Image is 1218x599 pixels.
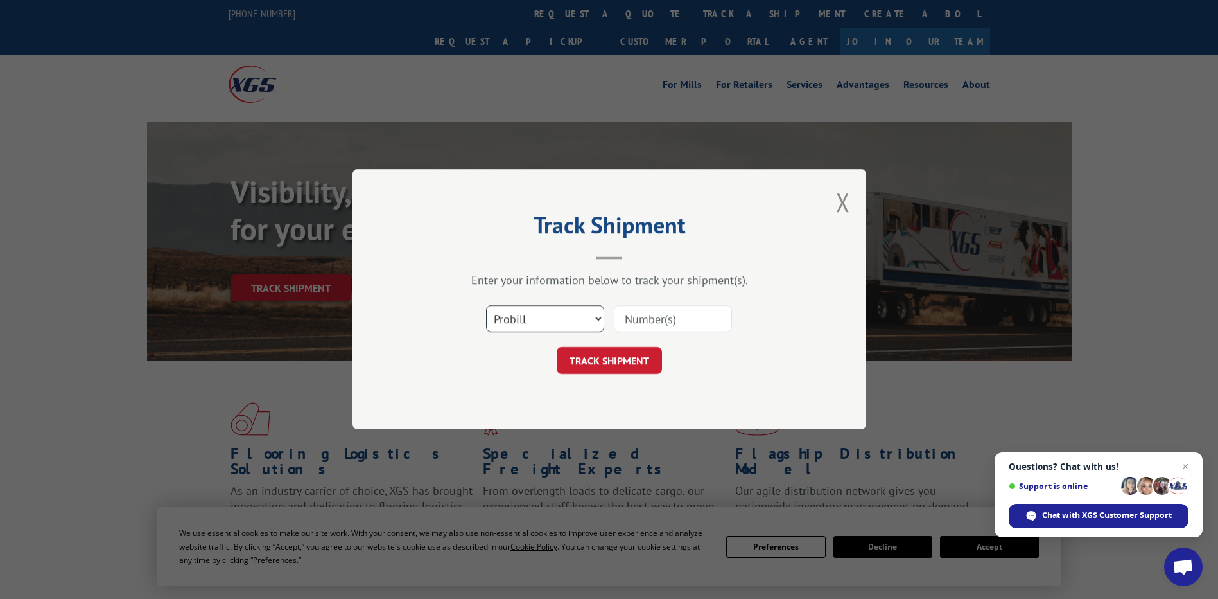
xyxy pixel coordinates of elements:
[1009,461,1188,472] span: Questions? Chat with us!
[557,348,662,375] button: TRACK SHIPMENT
[614,306,732,333] input: Number(s)
[417,216,802,240] h2: Track Shipment
[1042,510,1172,521] span: Chat with XGS Customer Support
[1009,481,1117,491] span: Support is online
[417,273,802,288] div: Enter your information below to track your shipment(s).
[1164,548,1203,586] div: Open chat
[1009,504,1188,528] div: Chat with XGS Customer Support
[1178,459,1193,474] span: Close chat
[836,185,850,219] button: Close modal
